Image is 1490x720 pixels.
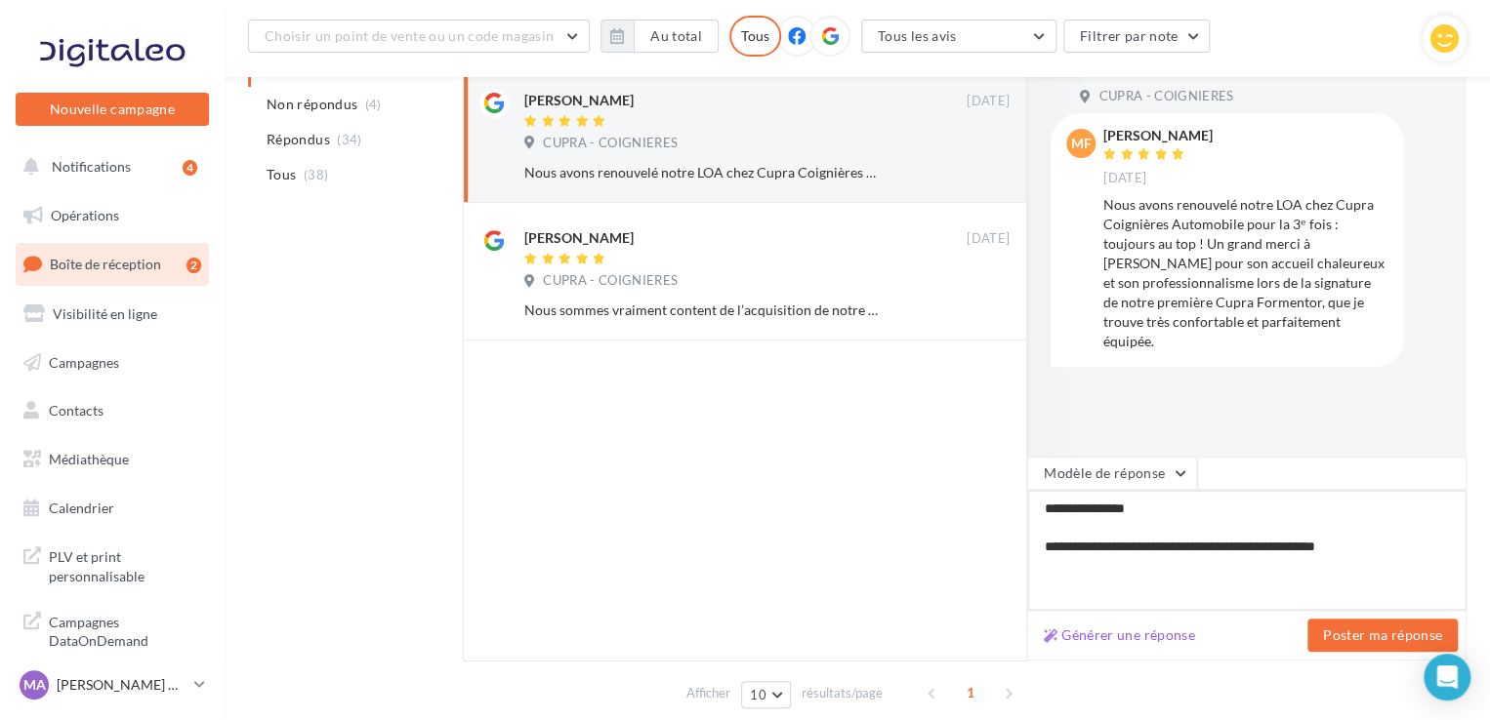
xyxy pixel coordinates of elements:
span: Choisir un point de vente ou un code magasin [265,27,554,44]
span: résultats/page [802,684,883,702]
div: 4 [183,160,197,176]
span: 1 [955,677,986,708]
div: Nous avons renouvelé notre LOA chez Cupra Coignières Automobile pour la 3ᵉ fois : toujours au top... [524,163,883,182]
span: Opérations [51,207,119,223]
span: Afficher [686,684,730,702]
button: Au total [634,20,719,53]
div: Open Intercom Messenger [1424,654,1470,700]
span: Campagnes DataOnDemand [49,609,201,651]
span: [DATE] [967,93,1010,110]
span: PLV et print personnalisable [49,543,201,585]
a: Contacts [12,390,213,431]
span: Calendrier [49,500,114,516]
span: (34) [337,132,361,147]
span: CUPRA - COIGNIERES [543,135,678,152]
span: Visibilité en ligne [53,305,157,322]
span: 10 [750,687,766,702]
button: Filtrer par note [1063,20,1211,53]
div: Nous sommes vraiment content de l’acquisition de notre Cupra. Nous sommes à notre 3eme voiture ch... [524,300,883,320]
a: Médiathèque [12,439,213,480]
span: CUPRA - COIGNIERES [1098,88,1233,105]
span: Boîte de réception [50,256,161,272]
button: Générer une réponse [1036,623,1203,647]
a: Visibilité en ligne [12,294,213,335]
div: Tous [729,16,781,57]
div: [PERSON_NAME] [524,91,634,110]
p: [PERSON_NAME] CANALES [57,675,186,695]
span: [DATE] [1103,170,1146,187]
button: Poster ma réponse [1307,619,1458,652]
button: Choisir un point de vente ou un code magasin [248,20,590,53]
button: Tous les avis [861,20,1056,53]
button: Au total [600,20,719,53]
button: Nouvelle campagne [16,93,209,126]
a: Opérations [12,195,213,236]
a: Boîte de réception2 [12,243,213,285]
a: PLV et print personnalisable [12,536,213,593]
span: (38) [304,167,328,182]
a: Campagnes [12,342,213,383]
a: MA [PERSON_NAME] CANALES [16,666,209,703]
span: MA [23,675,46,695]
div: 2 [186,258,201,273]
button: 10 [741,681,791,708]
span: Non répondus [267,95,357,114]
span: (4) [365,97,382,112]
span: Campagnes [49,353,119,370]
a: Calendrier [12,488,213,529]
span: Contacts [49,402,103,419]
span: Répondus [267,130,330,149]
span: Médiathèque [49,451,129,467]
span: CUPRA - COIGNIERES [543,272,678,290]
span: [DATE] [967,230,1010,248]
div: [PERSON_NAME] [524,228,634,248]
button: Notifications 4 [12,146,205,187]
a: Campagnes DataOnDemand [12,601,213,659]
div: [PERSON_NAME] [1103,129,1213,142]
span: MF [1071,134,1092,153]
span: Tous [267,165,296,184]
button: Modèle de réponse [1027,457,1197,490]
span: Notifications [52,158,131,175]
div: Nous avons renouvelé notre LOA chez Cupra Coignières Automobile pour la 3ᵉ fois : toujours au top... [1103,195,1388,351]
span: Tous les avis [878,27,957,44]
